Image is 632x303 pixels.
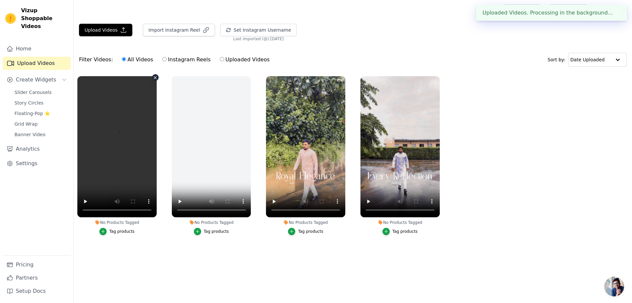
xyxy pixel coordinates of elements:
[548,53,627,67] div: Sort by:
[503,4,540,17] a: Help Setup
[14,121,38,127] span: Grid Wrap
[476,5,627,21] div: Uploaded Videos. Processing in the background...
[109,229,135,234] div: Tag products
[603,5,627,16] p: Stagora
[121,55,153,64] label: All Videos
[14,131,45,138] span: Banner Video
[613,9,620,17] button: Close
[79,24,132,36] button: Upload Videos
[3,73,71,86] button: Create Widgets
[99,228,135,235] button: Tag products
[233,36,283,42] span: Last imported (@ ): [DATE]
[550,4,588,17] a: Book Demo
[266,220,345,225] div: No Products Tagged
[220,24,297,36] button: Set Instagram Username
[604,277,624,296] div: Open chat
[122,57,126,61] input: All Videos
[5,13,16,24] img: Vizup
[220,55,270,64] label: Uploaded Videos
[21,7,68,30] span: Vizup Shoppable Videos
[3,157,71,170] a: Settings
[79,52,273,67] div: Filter Videos:
[11,119,71,129] a: Grid Wrap
[392,229,418,234] div: Tag products
[3,258,71,271] a: Pricing
[143,24,215,36] button: Import Instagram Reel
[152,74,159,81] button: Video Delete
[14,110,50,117] span: Floating-Pop ⭐
[162,57,167,61] input: Instagram Reels
[172,220,251,225] div: No Products Tagged
[220,57,224,61] input: Uploaded Videos
[14,100,43,106] span: Story Circles
[382,228,418,235] button: Tag products
[360,220,440,225] div: No Products Tagged
[194,228,229,235] button: Tag products
[288,228,323,235] button: Tag products
[16,76,56,84] span: Create Widgets
[11,109,71,118] a: Floating-Pop ⭐
[11,88,71,97] a: Slider Carousels
[204,229,229,234] div: Tag products
[3,285,71,298] a: Setup Docs
[162,55,211,64] label: Instagram Reels
[11,130,71,139] a: Banner Video
[3,42,71,55] a: Home
[3,142,71,156] a: Analytics
[593,5,627,16] button: S Stagora
[3,271,71,285] a: Partners
[3,57,71,70] a: Upload Videos
[11,98,71,107] a: Story Circles
[77,220,157,225] div: No Products Tagged
[298,229,323,234] div: Tag products
[14,89,52,96] span: Slider Carousels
